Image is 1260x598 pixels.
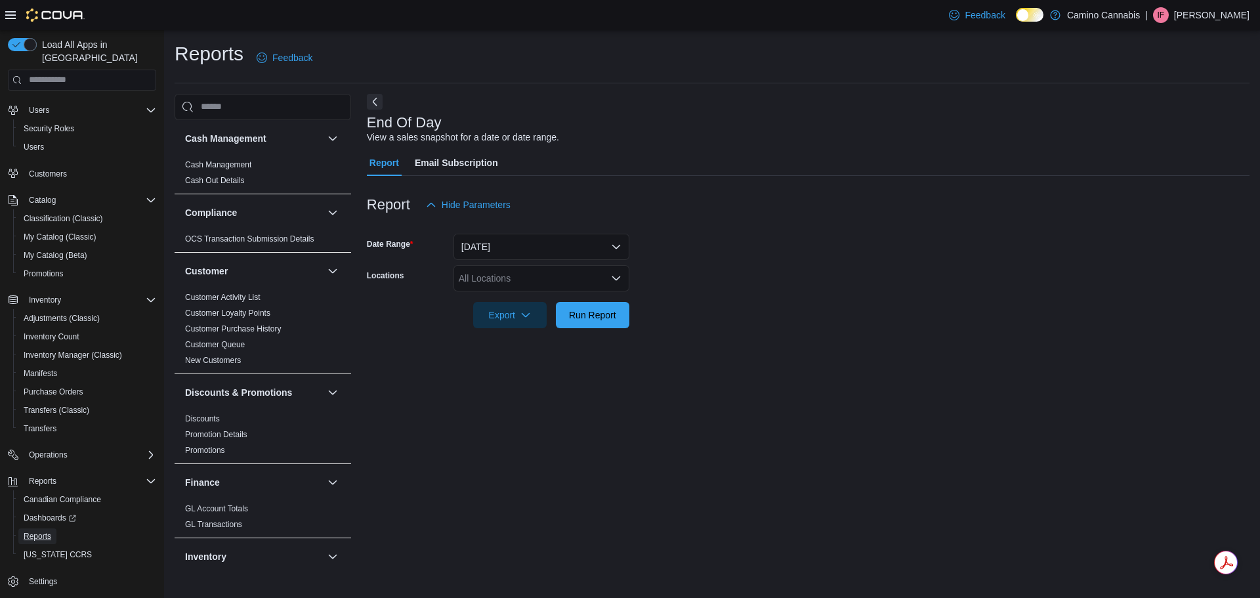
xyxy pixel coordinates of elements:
div: Ian Fundytus [1153,7,1169,23]
span: Customer Purchase History [185,324,282,334]
button: Finance [185,476,322,489]
a: Promotions [18,266,69,282]
p: | [1145,7,1148,23]
a: Classification (Classic) [18,211,108,226]
button: Compliance [185,206,322,219]
h3: Discounts & Promotions [185,386,292,399]
button: Settings [3,572,161,591]
div: Finance [175,501,351,538]
span: Email Subscription [415,150,498,176]
a: Inventory Manager (Classic) [18,347,127,363]
a: OCS Transaction Submission Details [185,234,314,244]
button: Inventory Manager (Classic) [13,346,161,364]
button: [US_STATE] CCRS [13,545,161,564]
h3: End Of Day [367,115,442,131]
button: Cash Management [325,131,341,146]
span: Transfers (Classic) [18,402,156,418]
a: Security Roles [18,121,79,137]
button: Manifests [13,364,161,383]
span: [US_STATE] CCRS [24,549,92,560]
button: [DATE] [453,234,629,260]
a: [US_STATE] CCRS [18,547,97,563]
span: Feedback [272,51,312,64]
a: Adjustments (Classic) [18,310,105,326]
span: My Catalog (Beta) [18,247,156,263]
span: Report [369,150,399,176]
span: Reports [24,473,156,489]
span: Promotion Details [185,429,247,440]
span: Catalog [24,192,156,208]
span: IF [1158,7,1165,23]
button: Transfers [13,419,161,438]
button: Inventory [325,549,341,565]
span: Settings [24,573,156,589]
input: Dark Mode [1016,8,1043,22]
button: Cash Management [185,132,322,145]
span: Transfers [24,423,56,434]
span: Classification (Classic) [24,213,103,224]
button: Inventory [3,291,161,309]
a: Settings [24,574,62,589]
span: Cash Out Details [185,175,245,186]
button: My Catalog (Classic) [13,228,161,246]
button: Next [367,94,383,110]
a: New Customers [185,356,241,365]
label: Date Range [367,239,413,249]
h3: Compliance [185,206,237,219]
span: GL Transactions [185,519,242,530]
span: Hide Parameters [442,198,511,211]
span: Inventory [29,295,61,305]
a: My Catalog (Beta) [18,247,93,263]
label: Locations [367,270,404,281]
span: Catalog [29,195,56,205]
a: Cash Out Details [185,176,245,185]
button: Reports [3,472,161,490]
div: Customer [175,289,351,374]
span: Customer Loyalty Points [185,308,270,318]
button: Purchase Orders [13,383,161,401]
span: Canadian Compliance [18,492,156,507]
span: Transfers (Classic) [24,405,89,416]
a: Discounts [185,414,220,423]
h3: Cash Management [185,132,266,145]
a: Customer Queue [185,340,245,349]
a: Manifests [18,366,62,381]
button: Export [473,302,547,328]
button: Hide Parameters [421,192,516,218]
button: Customer [185,265,322,278]
span: Inventory Count [18,329,156,345]
h3: Report [367,197,410,213]
div: Compliance [175,231,351,252]
a: GL Account Totals [185,504,248,513]
button: Classification (Classic) [13,209,161,228]
button: Finance [325,475,341,490]
a: Inventory Count [18,329,85,345]
button: Compliance [325,205,341,221]
span: Operations [29,450,68,460]
button: Users [3,101,161,119]
span: My Catalog (Beta) [24,250,87,261]
span: Discounts [185,414,220,424]
span: Users [18,139,156,155]
button: Reports [24,473,62,489]
button: Inventory Count [13,328,161,346]
a: GL Transactions [185,520,242,529]
a: Canadian Compliance [18,492,106,507]
span: Feedback [965,9,1005,22]
div: View a sales snapshot for a date or date range. [367,131,559,144]
button: Adjustments (Classic) [13,309,161,328]
span: My Catalog (Classic) [18,229,156,245]
a: Reports [18,528,56,544]
a: Dashboards [18,510,81,526]
span: Inventory Manager (Classic) [18,347,156,363]
button: Discounts & Promotions [185,386,322,399]
span: Purchase Orders [24,387,83,397]
button: Catalog [24,192,61,208]
span: Transfers [18,421,156,437]
span: Load All Apps in [GEOGRAPHIC_DATA] [37,38,156,64]
span: Run Report [569,309,616,322]
button: Open list of options [611,273,621,284]
span: Promotions [18,266,156,282]
button: Transfers (Classic) [13,401,161,419]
